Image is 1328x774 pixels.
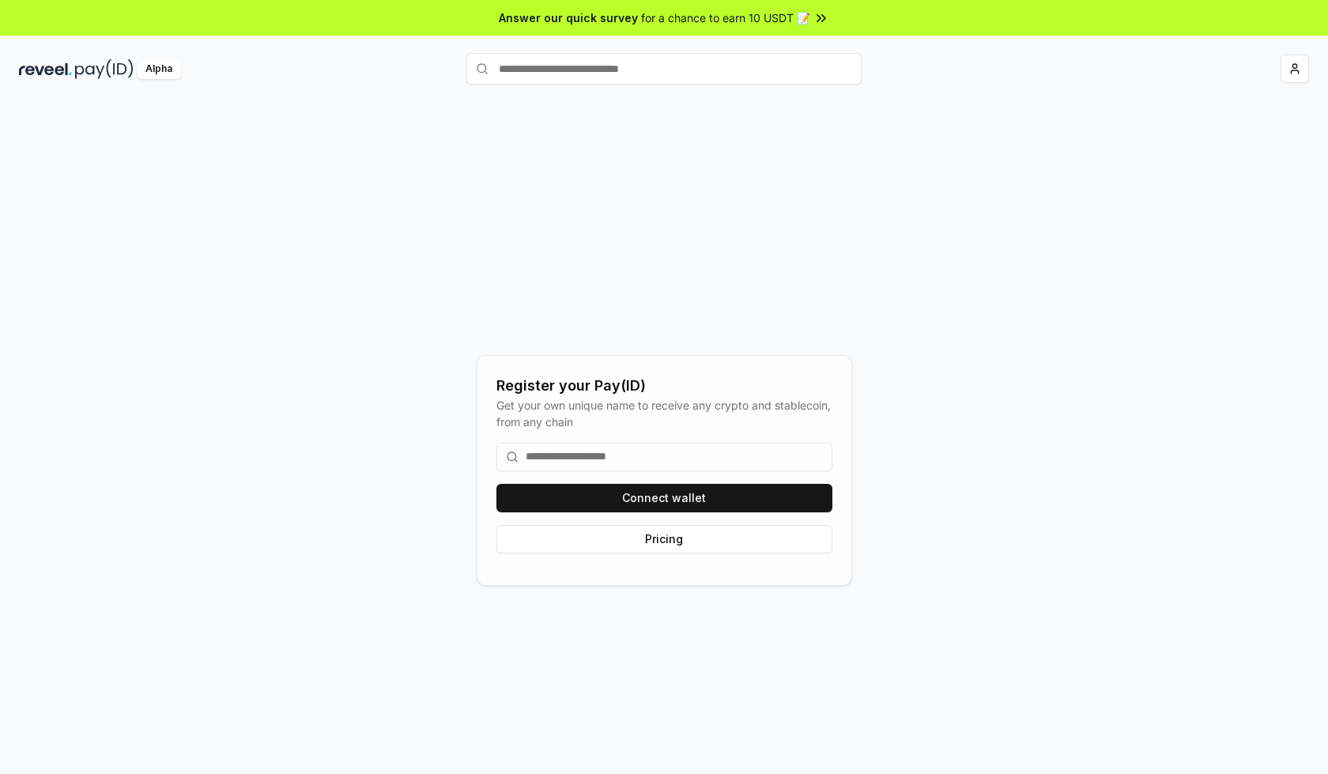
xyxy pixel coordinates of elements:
[137,59,181,79] div: Alpha
[496,375,832,397] div: Register your Pay(ID)
[499,9,638,26] span: Answer our quick survey
[75,59,134,79] img: pay_id
[496,525,832,553] button: Pricing
[496,484,832,512] button: Connect wallet
[496,397,832,430] div: Get your own unique name to receive any crypto and stablecoin, from any chain
[19,59,72,79] img: reveel_dark
[641,9,810,26] span: for a chance to earn 10 USDT 📝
